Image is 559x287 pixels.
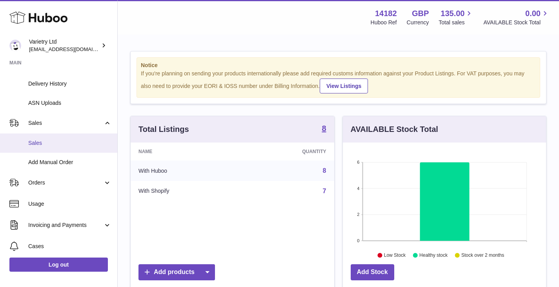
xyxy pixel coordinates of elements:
a: Add products [138,264,215,280]
span: Orders [28,179,103,186]
span: Sales [28,139,111,147]
th: Quantity [240,143,334,161]
span: Cases [28,243,111,250]
span: [EMAIL_ADDRESS][DOMAIN_NAME] [29,46,115,52]
h3: AVAILABLE Stock Total [351,124,438,135]
a: Add Stock [351,264,394,280]
strong: 14182 [375,8,397,19]
text: Stock over 2 months [461,252,504,258]
img: leith@varietry.com [9,40,21,51]
text: 6 [357,160,359,165]
text: 4 [357,186,359,191]
h3: Total Listings [138,124,189,135]
div: Huboo Ref [371,19,397,26]
strong: 8 [322,124,326,132]
span: 0.00 [525,8,541,19]
text: 0 [357,238,359,243]
td: With Shopify [131,181,240,201]
span: Sales [28,119,103,127]
td: With Huboo [131,161,240,181]
span: Total sales [439,19,473,26]
a: 8 [322,124,326,134]
text: 2 [357,212,359,217]
strong: Notice [141,62,536,69]
th: Name [131,143,240,161]
a: 135.00 Total sales [439,8,473,26]
text: Low Stock [384,252,406,258]
a: View Listings [320,79,368,93]
a: 7 [323,188,326,194]
span: Delivery History [28,80,111,88]
a: 8 [323,167,326,174]
span: 135.00 [441,8,464,19]
div: If you're planning on sending your products internationally please add required customs informati... [141,70,536,93]
span: AVAILABLE Stock Total [483,19,550,26]
div: Varietry Ltd [29,38,100,53]
span: ASN Uploads [28,99,111,107]
a: Log out [9,258,108,272]
div: Currency [407,19,429,26]
strong: GBP [412,8,429,19]
a: 0.00 AVAILABLE Stock Total [483,8,550,26]
span: Usage [28,200,111,208]
span: Add Manual Order [28,159,111,166]
span: Invoicing and Payments [28,221,103,229]
text: Healthy stock [419,252,448,258]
